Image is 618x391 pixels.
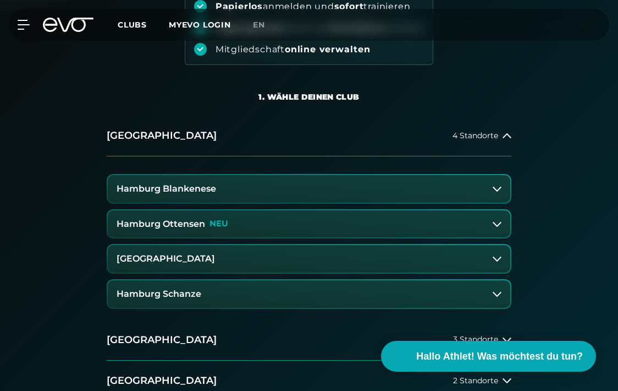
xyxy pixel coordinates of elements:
button: Hamburg OttensenNEU [108,210,510,238]
h3: [GEOGRAPHIC_DATA] [117,254,215,264]
span: 2 Standorte [453,377,498,385]
h3: Hamburg Blankenese [117,184,216,194]
span: Clubs [118,20,147,30]
span: Hallo Athlet! Was möchtest du tun? [416,349,583,364]
h2: [GEOGRAPHIC_DATA] [107,374,217,388]
h3: Hamburg Ottensen [117,219,205,229]
a: en [253,19,278,31]
button: Hamburg Blankenese [108,175,510,203]
h2: [GEOGRAPHIC_DATA] [107,333,217,347]
button: [GEOGRAPHIC_DATA]3 Standorte [107,320,511,361]
span: 3 Standorte [453,335,498,344]
button: [GEOGRAPHIC_DATA]4 Standorte [107,116,511,156]
a: MYEVO LOGIN [169,20,231,30]
p: NEU [209,219,228,229]
h2: [GEOGRAPHIC_DATA] [107,129,217,143]
h3: Hamburg Schanze [117,289,201,299]
div: 1. Wähle deinen Club [258,91,359,102]
span: en [253,20,265,30]
button: Hallo Athlet! Was möchtest du tun? [381,341,596,372]
button: Hamburg Schanze [108,280,510,308]
span: 4 Standorte [453,132,498,140]
a: Clubs [118,19,169,30]
button: [GEOGRAPHIC_DATA] [108,245,510,273]
strong: online verwalten [285,44,371,55]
